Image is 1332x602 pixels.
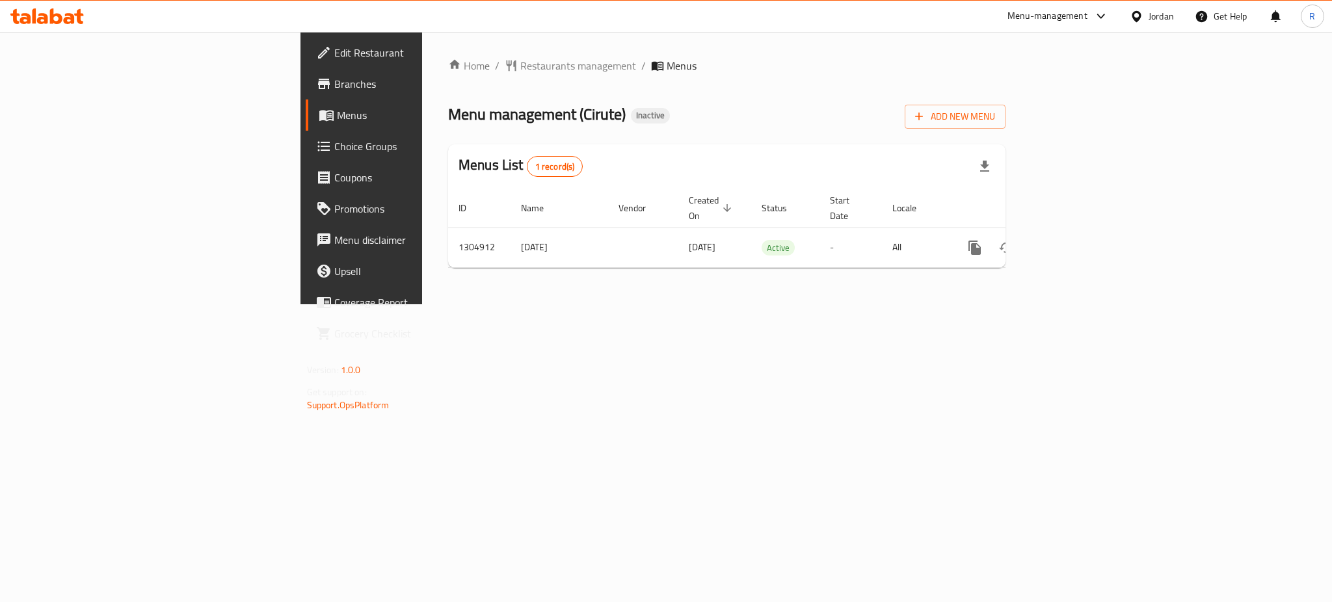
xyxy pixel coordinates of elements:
span: 1.0.0 [341,361,361,378]
span: Add New Menu [915,109,995,125]
td: All [882,228,949,267]
span: ID [459,200,483,216]
span: Grocery Checklist [334,326,513,341]
li: / [641,58,646,73]
span: Choice Groups [334,138,513,154]
span: Coverage Report [334,294,513,310]
button: Change Status [991,232,1022,263]
span: 1 record(s) [527,161,583,173]
a: Menu disclaimer [306,224,523,255]
span: Menu disclaimer [334,232,513,248]
span: Menu management ( Cirute ) [448,99,626,129]
span: [DATE] [689,239,715,255]
a: Grocery Checklist [306,318,523,349]
a: Promotions [306,193,523,224]
button: Add New Menu [905,105,1006,129]
td: - [819,228,882,267]
th: Actions [949,189,1095,228]
a: Support.OpsPlatform [307,397,390,413]
span: Menus [667,58,697,73]
a: Coverage Report [306,287,523,318]
span: Edit Restaurant [334,45,513,60]
span: Active [762,241,795,255]
div: Inactive [631,108,670,124]
span: Upsell [334,263,513,279]
div: Menu-management [1007,8,1087,24]
span: Restaurants management [520,58,636,73]
div: Export file [969,151,1000,182]
a: Coupons [306,162,523,193]
span: Branches [334,76,513,92]
nav: breadcrumb [448,58,1006,73]
span: Promotions [334,201,513,216]
a: Menus [306,99,523,131]
td: [DATE] [511,228,608,267]
div: Total records count [527,156,583,177]
div: Active [762,240,795,255]
a: Choice Groups [306,131,523,162]
h2: Menus List [459,155,583,177]
span: Version: [307,361,339,378]
span: Name [521,200,561,216]
button: more [959,232,991,263]
span: Created On [689,192,736,224]
a: Upsell [306,255,523,287]
span: Vendor [619,200,663,216]
span: Status [762,200,804,216]
span: R [1309,9,1315,23]
span: Get support on: [307,384,367,400]
span: Menus [337,107,513,123]
a: Branches [306,68,523,99]
span: Start Date [830,192,866,224]
span: Coupons [334,170,513,185]
div: Jordan [1149,9,1174,23]
a: Restaurants management [505,58,636,73]
span: Locale [892,200,933,216]
table: enhanced table [448,189,1095,268]
span: Inactive [631,110,670,121]
a: Edit Restaurant [306,37,523,68]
